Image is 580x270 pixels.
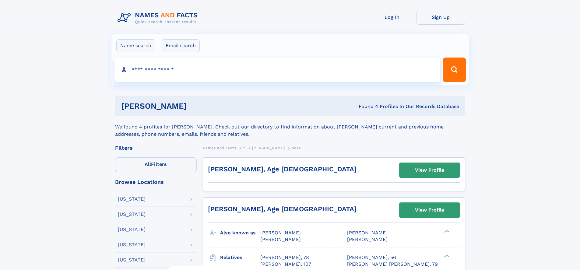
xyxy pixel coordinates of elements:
button: Search Button [443,58,466,82]
span: [PERSON_NAME] [252,146,285,150]
div: [US_STATE] [118,227,146,232]
h3: Also known as [220,228,260,238]
div: View Profile [415,203,444,217]
a: Log In [368,10,417,25]
span: All [145,161,151,167]
input: search input [114,58,441,82]
div: Browse Locations [115,179,197,185]
div: View Profile [415,163,444,177]
span: [PERSON_NAME] [347,230,388,236]
div: [US_STATE] [118,197,146,202]
span: Y [243,146,245,150]
h1: [PERSON_NAME] [121,102,273,110]
a: [PERSON_NAME], Age [DEMOGRAPHIC_DATA] [208,205,357,213]
span: Rose [292,146,301,150]
a: [PERSON_NAME], 56 [347,254,396,261]
div: Filters [115,145,197,151]
a: Names and Facts [203,144,236,152]
img: Logo Names and Facts [115,10,203,26]
label: Filters [115,157,197,172]
div: [US_STATE] [118,212,146,217]
div: ❯ [443,254,450,258]
a: View Profile [399,163,460,177]
a: [PERSON_NAME], 78 [260,254,309,261]
div: [US_STATE] [118,258,146,262]
span: [PERSON_NAME] [347,237,388,242]
div: [US_STATE] [118,242,146,247]
div: We found 4 profiles for [PERSON_NAME]. Check out our directory to find information about [PERSON_... [115,116,465,138]
a: Y [243,144,245,152]
a: View Profile [399,203,460,217]
a: [PERSON_NAME] [PERSON_NAME], 79 [347,261,438,268]
span: [PERSON_NAME] [260,230,301,236]
h3: Relatives [220,252,260,263]
a: [PERSON_NAME] [252,144,285,152]
label: Name search [116,39,155,52]
label: Email search [162,39,200,52]
a: Sign Up [417,10,465,25]
span: [PERSON_NAME] [260,237,301,242]
a: [PERSON_NAME], Age [DEMOGRAPHIC_DATA] [208,165,357,173]
a: [PERSON_NAME], 107 [260,261,311,268]
div: ❯ [443,229,450,233]
div: Found 4 Profiles In Our Records Database [272,103,459,110]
